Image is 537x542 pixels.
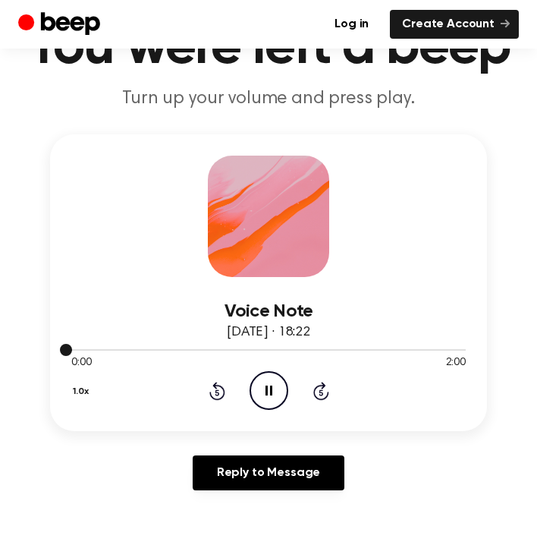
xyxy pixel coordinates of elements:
span: 2:00 [446,355,466,371]
a: Beep [18,10,104,39]
a: Create Account [390,10,519,39]
a: Reply to Message [193,455,344,490]
h3: Voice Note [71,301,466,322]
span: [DATE] · 18:22 [227,326,310,339]
span: 0:00 [71,355,91,371]
button: 1.0x [71,379,95,405]
p: Turn up your volume and press play. [18,87,519,110]
a: Log in [322,10,381,39]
